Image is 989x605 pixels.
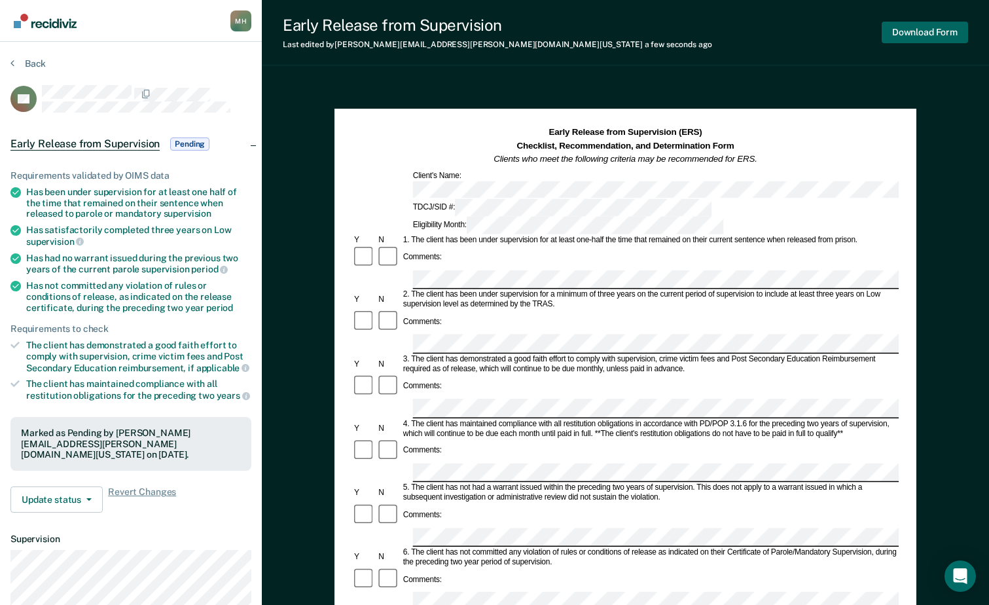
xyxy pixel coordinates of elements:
span: a few seconds ago [645,40,712,49]
div: Comments: [401,317,444,327]
div: Has had no warrant issued during the previous two years of the current parole supervision [26,253,251,275]
span: applicable [196,363,249,373]
div: N [376,424,401,433]
div: 3. The client has demonstrated a good faith effort to comply with supervision, crime victim fees ... [401,354,899,374]
img: Recidiviz [14,14,77,28]
button: Back [10,58,46,69]
div: Requirements to check [10,323,251,335]
span: period [191,264,228,274]
div: Comments: [401,382,444,392]
div: Has satisfactorily completed three years on Low [26,225,251,247]
div: Comments: [401,253,444,263]
div: The client has maintained compliance with all restitution obligations for the preceding two [26,378,251,401]
div: Last edited by [PERSON_NAME][EMAIL_ADDRESS][PERSON_NAME][DOMAIN_NAME][US_STATE] [283,40,712,49]
div: N [376,553,401,562]
div: 4. The client has maintained compliance with all restitution obligations in accordance with PD/PO... [401,419,899,439]
div: Y [352,236,376,246]
div: 6. The client has not committed any violation of rules or conditions of release as indicated on t... [401,548,899,568]
div: Requirements validated by OIMS data [10,170,251,181]
div: N [376,359,401,369]
div: Has not committed any violation of rules or conditions of release, as indicated on the release ce... [26,280,251,313]
div: 1. The client has been under supervision for at least one-half the time that remained on their cu... [401,236,899,246]
div: Open Intercom Messenger [944,560,976,592]
div: M H [230,10,251,31]
div: Y [352,359,376,369]
div: N [376,295,401,304]
div: Comments: [401,511,444,521]
button: Profile dropdown button [230,10,251,31]
dt: Supervision [10,534,251,545]
div: 2. The client has been under supervision for a minimum of three years on the current period of su... [401,290,899,310]
div: Early Release from Supervision [283,16,712,35]
div: Has been under supervision for at least one half of the time that remained on their sentence when... [26,187,251,219]
div: Eligibility Month: [411,217,725,234]
div: Y [352,553,376,562]
em: Clients who meet the following criteria may be recommended for ERS. [494,154,757,164]
div: The client has demonstrated a good faith effort to comply with supervision, crime victim fees and... [26,340,251,373]
div: Marked as Pending by [PERSON_NAME][EMAIL_ADDRESS][PERSON_NAME][DOMAIN_NAME][US_STATE] on [DATE]. [21,428,241,460]
div: Y [352,488,376,498]
div: TDCJ/SID #: [411,199,714,217]
div: N [376,236,401,246]
button: Update status [10,486,103,513]
span: supervision [26,236,84,247]
strong: Checklist, Recommendation, and Determination Form [517,141,734,151]
span: years [217,390,250,401]
div: Comments: [401,446,444,456]
strong: Early Release from Supervision (ERS) [549,128,702,137]
div: N [376,488,401,498]
button: Download Form [882,22,968,43]
div: 5. The client has not had a warrant issued within the preceding two years of supervision. This do... [401,483,899,503]
span: supervision [164,208,211,219]
span: Early Release from Supervision [10,137,160,151]
span: period [206,302,233,313]
span: Revert Changes [108,486,176,513]
div: Comments: [401,575,444,585]
div: Y [352,295,376,304]
span: Pending [170,137,209,151]
div: Y [352,424,376,433]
